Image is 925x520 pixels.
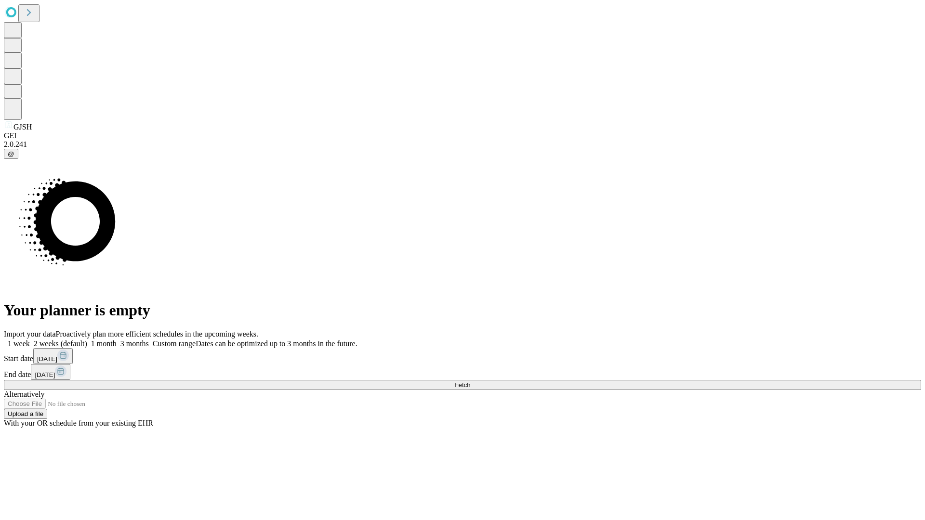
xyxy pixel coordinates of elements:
button: @ [4,149,18,159]
span: Custom range [153,339,196,348]
button: [DATE] [31,364,70,380]
span: Dates can be optimized up to 3 months in the future. [196,339,357,348]
span: [DATE] [37,355,57,363]
span: @ [8,150,14,157]
span: 2 weeks (default) [34,339,87,348]
span: With your OR schedule from your existing EHR [4,419,153,427]
span: 1 month [91,339,117,348]
div: 2.0.241 [4,140,921,149]
span: [DATE] [35,371,55,378]
span: 1 week [8,339,30,348]
button: [DATE] [33,348,73,364]
div: GEI [4,131,921,140]
span: GJSH [13,123,32,131]
span: Alternatively [4,390,44,398]
h1: Your planner is empty [4,301,921,319]
button: Upload a file [4,409,47,419]
span: 3 months [120,339,149,348]
button: Fetch [4,380,921,390]
span: Proactively plan more efficient schedules in the upcoming weeks. [56,330,258,338]
div: Start date [4,348,921,364]
span: Fetch [454,381,470,389]
span: Import your data [4,330,56,338]
div: End date [4,364,921,380]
